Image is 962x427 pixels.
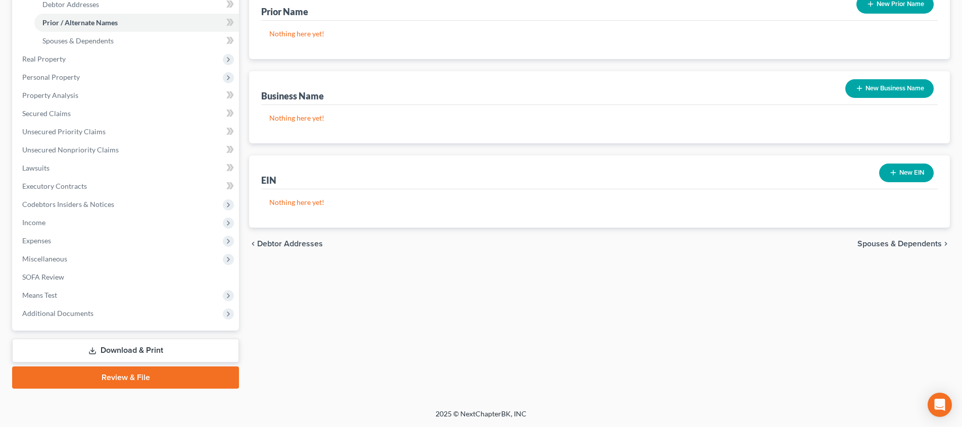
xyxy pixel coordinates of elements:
[34,32,239,50] a: Spouses & Dependents
[22,164,50,172] span: Lawsuits
[257,240,323,248] span: Debtor Addresses
[269,113,930,123] p: Nothing here yet!
[879,164,934,182] button: New EIN
[249,240,257,248] i: chevron_left
[42,36,114,45] span: Spouses & Dependents
[261,174,276,186] div: EIN
[14,104,239,123] a: Secured Claims
[845,79,934,98] button: New Business Name
[269,29,930,39] p: Nothing here yet!
[12,339,239,362] a: Download & Print
[22,73,80,81] span: Personal Property
[22,200,114,208] span: Codebtors Insiders & Notices
[22,236,51,245] span: Expenses
[14,141,239,159] a: Unsecured Nonpriority Claims
[193,409,769,427] div: 2025 © NextChapterBK, INC
[12,366,239,389] a: Review & File
[14,177,239,195] a: Executory Contracts
[22,291,57,299] span: Means Test
[22,91,78,99] span: Property Analysis
[942,240,950,248] i: chevron_right
[22,55,66,63] span: Real Property
[22,309,93,317] span: Additional Documents
[857,240,950,248] button: Spouses & Dependents chevron_right
[22,145,119,154] span: Unsecured Nonpriority Claims
[22,218,45,227] span: Income
[22,182,87,190] span: Executory Contracts
[261,90,324,102] div: Business Name
[22,127,106,136] span: Unsecured Priority Claims
[22,109,71,118] span: Secured Claims
[857,240,942,248] span: Spouses & Dependents
[928,393,952,417] div: Open Intercom Messenger
[34,14,239,32] a: Prior / Alternate Names
[14,123,239,141] a: Unsecured Priority Claims
[261,6,308,18] div: Prior Name
[22,254,67,263] span: Miscellaneous
[22,273,64,281] span: SOFA Review
[14,159,239,177] a: Lawsuits
[14,86,239,104] a: Property Analysis
[42,18,118,27] span: Prior / Alternate Names
[269,197,930,207] p: Nothing here yet!
[249,240,323,248] button: chevron_left Debtor Addresses
[14,268,239,286] a: SOFA Review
